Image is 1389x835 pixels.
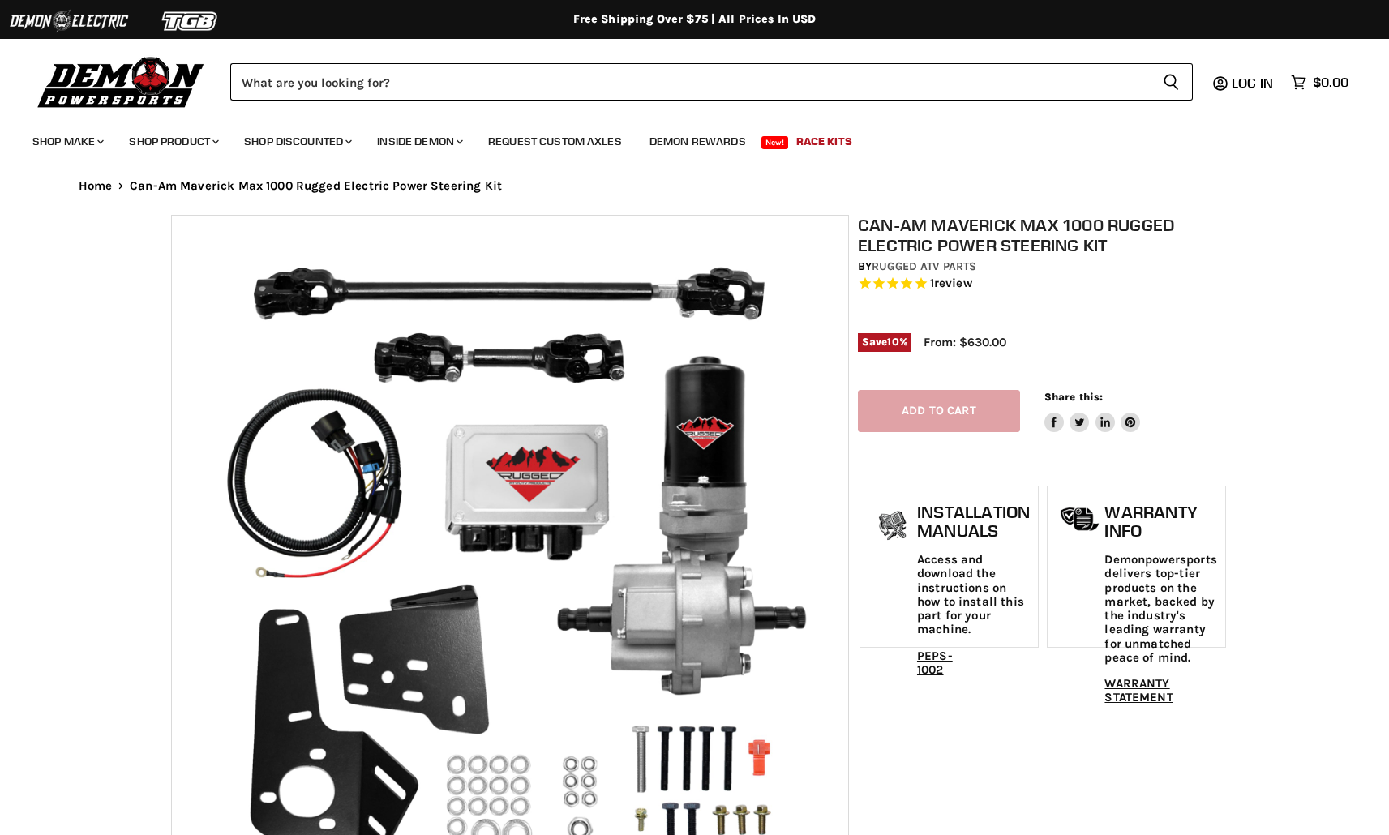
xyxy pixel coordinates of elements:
[232,125,362,158] a: Shop Discounted
[858,215,1228,255] h1: Can-Am Maverick Max 1000 Rugged Electric Power Steering Kit
[784,125,864,158] a: Race Kits
[872,507,913,547] img: install_manual-icon.png
[230,63,1193,101] form: Product
[858,258,1228,276] div: by
[858,333,911,351] span: Save %
[924,335,1006,349] span: From: $630.00
[130,179,502,193] span: Can-Am Maverick Max 1000 Rugged Electric Power Steering Kit
[934,276,972,291] span: review
[117,125,229,158] a: Shop Product
[1060,507,1100,532] img: warranty-icon.png
[917,553,1030,637] p: Access and download the instructions on how to install this part for your machine.
[1044,391,1103,403] span: Share this:
[917,649,953,677] a: PEPS-1002
[1224,75,1283,90] a: Log in
[1044,390,1141,433] aside: Share this:
[32,53,210,110] img: Demon Powersports
[858,276,1228,293] span: Rated 5.0 out of 5 stars 1 reviews
[1150,63,1193,101] button: Search
[872,259,976,273] a: Rugged ATV Parts
[20,118,1344,158] ul: Main menu
[1104,503,1216,541] h1: Warranty Info
[130,6,251,36] img: TGB Logo 2
[1313,75,1348,90] span: $0.00
[79,179,113,193] a: Home
[46,12,1344,27] div: Free Shipping Over $75 | All Prices In USD
[8,6,130,36] img: Demon Electric Logo 2
[230,63,1150,101] input: Search
[1104,553,1216,665] p: Demonpowersports delivers top-tier products on the market, backed by the industry's leading warra...
[1283,71,1357,94] a: $0.00
[930,276,972,291] span: 1 reviews
[365,125,473,158] a: Inside Demon
[887,336,898,348] span: 10
[1232,75,1273,91] span: Log in
[637,125,758,158] a: Demon Rewards
[917,503,1030,541] h1: Installation Manuals
[1104,676,1173,704] a: WARRANTY STATEMENT
[761,136,789,149] span: New!
[20,125,114,158] a: Shop Make
[476,125,634,158] a: Request Custom Axles
[46,179,1344,193] nav: Breadcrumbs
